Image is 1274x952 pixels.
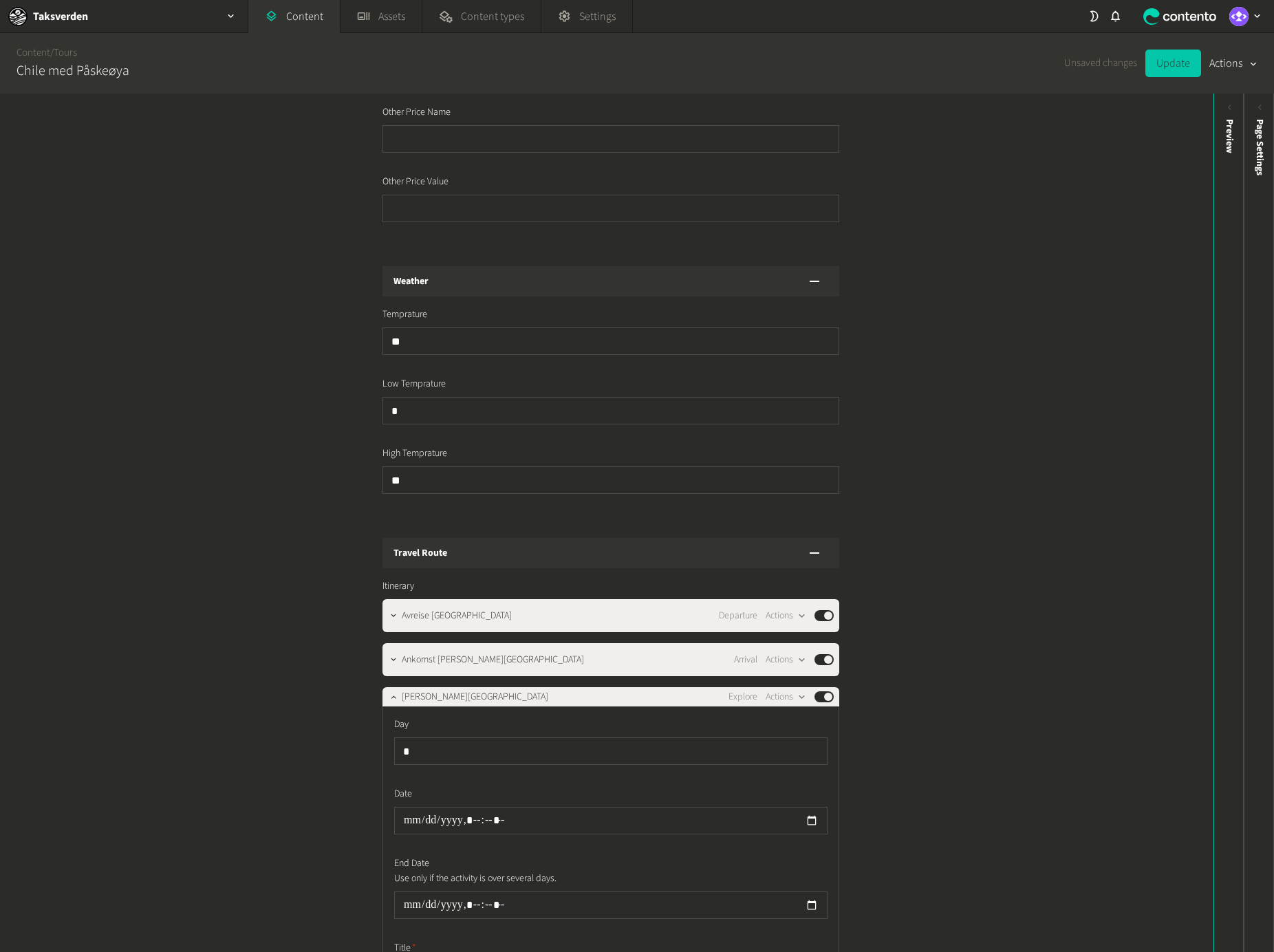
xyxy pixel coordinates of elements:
span: Day [394,717,409,732]
div: Preview [1222,119,1237,153]
span: Itinerary [382,579,414,594]
span: Departure [719,609,757,623]
span: Low Temprature [382,377,446,391]
span: Content types [461,8,524,25]
button: Actions [1209,50,1257,77]
button: Actions [766,689,806,705]
span: Other Price Value [382,175,449,189]
span: Ankomst Santiago de Chile [402,653,584,667]
span: Unsaved changes [1064,56,1137,72]
span: End Date [394,856,429,871]
span: High Temprature [382,446,447,461]
p: Use only if the activity is over several days. [394,871,707,886]
h2: Chile med Påskeøya [17,61,129,81]
h3: Travel Route [393,546,447,561]
span: Avreise Oslo [402,609,512,623]
button: Actions [766,651,806,668]
img: Eirik Kyrkjeeide [1229,7,1249,26]
span: Explore [728,690,757,704]
span: Arrival [734,653,757,667]
span: Page Settings [1253,119,1267,175]
a: Content [17,45,50,60]
button: Actions [766,607,806,624]
span: / [50,45,54,60]
span: Other Price Name [382,105,451,120]
span: Santiago de Chile [402,690,548,704]
a: Tours [54,45,77,60]
h2: Taksverden [33,8,88,25]
h3: Weather [393,274,429,289]
span: Temprature [382,307,427,322]
img: Taksverden [8,7,28,26]
button: Update [1145,50,1201,77]
span: Settings [579,8,616,25]
span: Date [394,787,412,801]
